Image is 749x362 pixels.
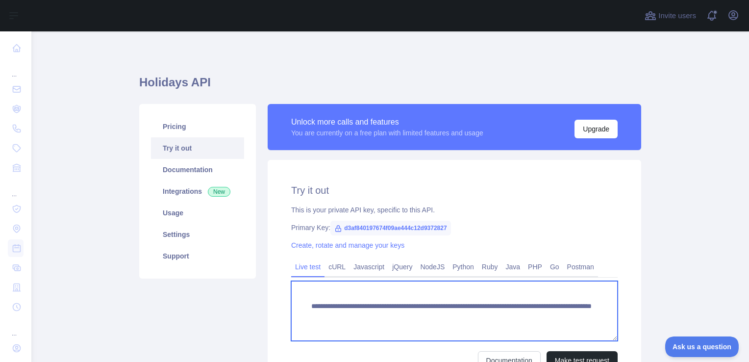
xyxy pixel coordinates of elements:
a: Create, rotate and manage your keys [291,241,404,249]
a: NodeJS [416,259,449,275]
button: Invite users [643,8,698,24]
div: ... [8,179,24,198]
a: Pricing [151,116,244,137]
a: Try it out [151,137,244,159]
h1: Holidays API [139,75,641,98]
div: Primary Key: [291,223,618,233]
a: PHP [524,259,546,275]
a: Live test [291,259,325,275]
a: jQuery [388,259,416,275]
a: Integrations New [151,181,244,202]
iframe: Toggle Customer Support [665,336,739,357]
div: This is your private API key, specific to this API. [291,205,618,215]
a: Settings [151,224,244,245]
a: Usage [151,202,244,224]
div: ... [8,318,24,337]
div: Unlock more calls and features [291,116,483,128]
a: Support [151,245,244,267]
a: cURL [325,259,350,275]
div: ... [8,59,24,78]
span: Invite users [658,10,696,22]
a: Go [546,259,563,275]
span: New [208,187,230,197]
a: Ruby [478,259,502,275]
a: Java [502,259,524,275]
a: Postman [563,259,598,275]
a: Documentation [151,159,244,181]
div: You are currently on a free plan with limited features and usage [291,128,483,138]
button: Upgrade [574,120,618,138]
a: Javascript [350,259,388,275]
span: d3af840197674f09ae444c12d9372827 [330,221,451,235]
a: Python [449,259,478,275]
h2: Try it out [291,183,618,197]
